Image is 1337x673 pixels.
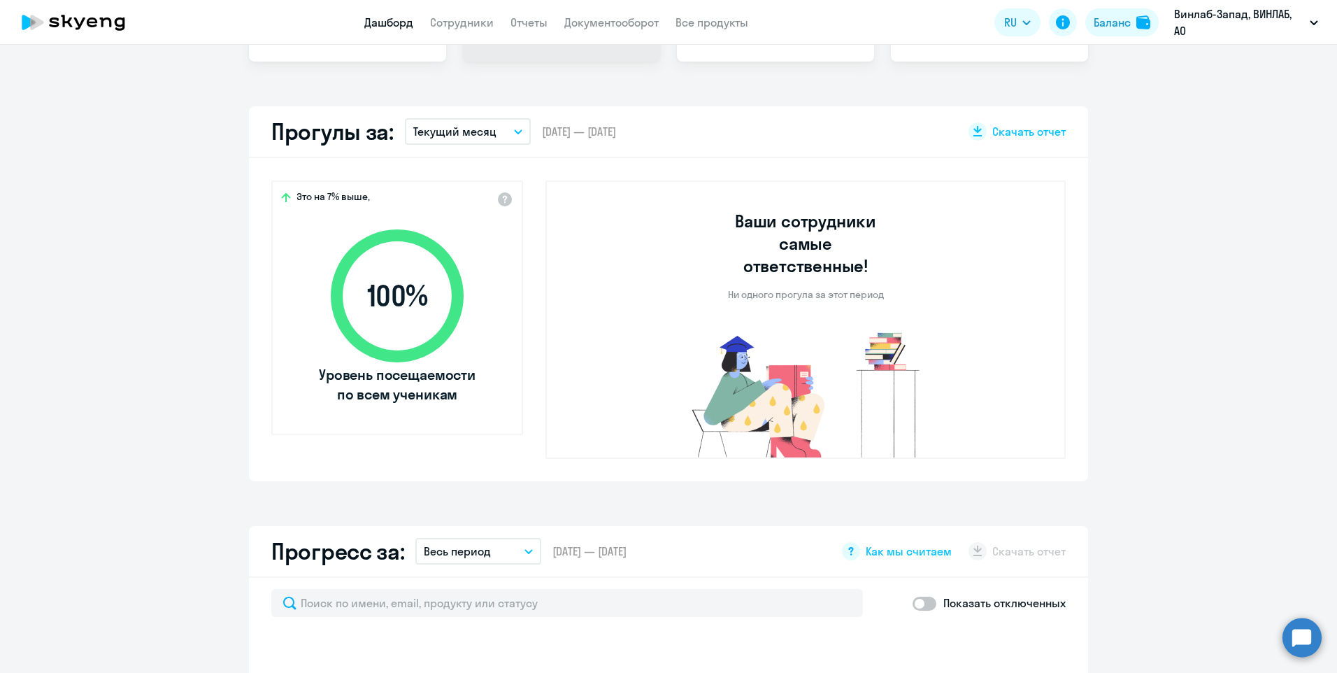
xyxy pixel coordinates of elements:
span: RU [1004,14,1017,31]
button: Балансbalance [1085,8,1159,36]
a: Сотрудники [430,15,494,29]
h3: Ваши сотрудники самые ответственные! [716,210,896,277]
img: balance [1136,15,1150,29]
p: Ни одного прогула за этот период [728,288,884,301]
button: RU [994,8,1041,36]
a: Документооборот [564,15,659,29]
div: Баланс [1094,14,1131,31]
span: [DATE] — [DATE] [552,544,627,559]
span: Скачать отчет [992,124,1066,139]
span: Это на 7% выше, [296,190,370,207]
span: [DATE] — [DATE] [542,124,616,139]
a: Отчеты [510,15,548,29]
p: Текущий месяц [413,123,496,140]
button: Весь период [415,538,541,565]
span: Как мы считаем [866,544,952,559]
p: Показать отключенных [943,595,1066,611]
a: Дашборд [364,15,413,29]
input: Поиск по имени, email, продукту или статусу [271,589,863,617]
span: Уровень посещаемости по всем ученикам [317,365,478,404]
h2: Прогулы за: [271,118,394,146]
button: Текущий месяц [405,118,531,145]
button: Винлаб-Запад, ВИНЛАБ, АО [1167,6,1325,39]
span: 100 % [317,279,478,313]
p: Весь период [424,543,491,560]
h2: Прогресс за: [271,537,404,565]
p: Винлаб-Запад, ВИНЛАБ, АО [1174,6,1304,39]
img: no-truants [666,329,946,458]
a: Все продукты [675,15,748,29]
